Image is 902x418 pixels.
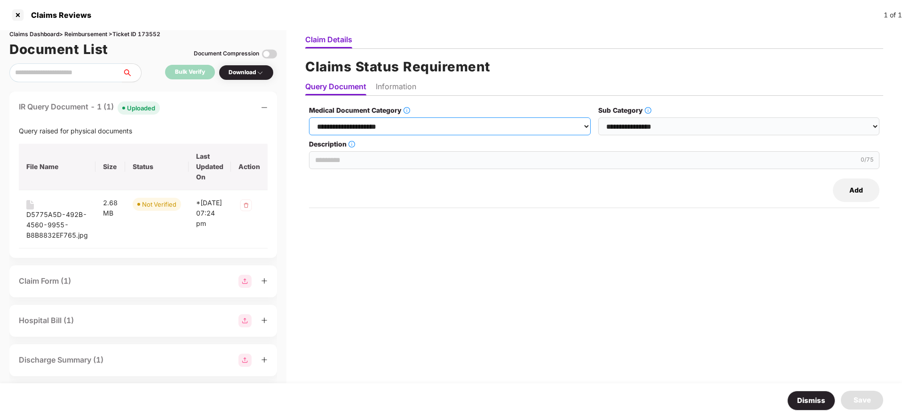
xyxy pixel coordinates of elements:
[261,317,268,324] span: plus
[309,139,879,149] label: Description
[376,82,416,95] li: Information
[229,68,264,77] div: Download
[404,107,410,114] span: info-circle
[103,198,118,218] div: 2.68 MB
[238,275,252,288] img: svg+xml;base64,PHN2ZyBpZD0iR3JvdXBfMjg4MTMiIGRhdGEtbmFtZT0iR3JvdXAgMjg4MTMiIHhtbG5zPSJodHRwOi8vd3...
[142,200,176,209] div: Not Verified
[19,126,268,136] div: Query raised for physical documents
[9,39,108,60] h1: Document List
[305,35,352,48] li: Claim Details
[95,144,125,190] th: Size
[231,144,268,190] th: Action
[19,275,71,287] div: Claim Form (1)
[261,104,268,111] span: minus
[238,314,252,327] img: svg+xml;base64,PHN2ZyBpZD0iR3JvdXBfMjg4MTMiIGRhdGEtbmFtZT0iR3JvdXAgMjg4MTMiIHhtbG5zPSJodHRwOi8vd3...
[309,105,591,116] label: Medical Document Category
[125,144,189,190] th: Status
[196,198,223,229] div: *[DATE] 07:24 pm
[19,315,74,326] div: Hospital Bill (1)
[122,69,141,77] span: search
[256,69,264,77] img: svg+xml;base64,PHN2ZyBpZD0iRHJvcGRvd24tMzJ4MzIiIHhtbG5zPSJodHRwOi8vd3d3LnczLm9yZy8yMDAwL3N2ZyIgd2...
[175,68,205,77] div: Bulk Verify
[854,395,871,406] div: Save
[26,209,88,240] div: D5775A5D-492B-4560-9955-B8B8832EF765.jpg
[25,10,91,20] div: Claims Reviews
[194,49,259,58] div: Document Compression
[19,354,103,366] div: Discharge Summary (1)
[238,198,253,213] img: svg+xml;base64,PHN2ZyB4bWxucz0iaHR0cDovL3d3dy53My5vcmcvMjAwMC9zdmciIHdpZHRoPSIzMiIgaGVpZ2h0PSIzMi...
[127,103,155,113] div: Uploaded
[884,10,902,20] div: 1 of 1
[26,200,34,209] img: svg+xml;base64,PHN2ZyB4bWxucz0iaHR0cDovL3d3dy53My5vcmcvMjAwMC9zdmciIHdpZHRoPSIxNiIgaGVpZ2h0PSIyMC...
[238,354,252,367] img: svg+xml;base64,PHN2ZyBpZD0iR3JvdXBfMjg4MTMiIGRhdGEtbmFtZT0iR3JvdXAgMjg4MTMiIHhtbG5zPSJodHRwOi8vd3...
[9,30,277,39] div: Claims Dashboard > Reimbursement > Ticket ID 173552
[189,144,231,190] th: Last Updated On
[261,356,268,363] span: plus
[19,144,95,190] th: File Name
[19,101,160,115] div: IR Query Document - 1 (1)
[122,63,142,82] button: search
[787,391,835,410] button: Dismiss
[305,56,883,77] h1: Claims Status Requirement
[261,278,268,284] span: plus
[305,82,366,95] li: Query Document
[348,141,355,147] span: info-circle
[645,107,651,114] span: info-circle
[598,105,880,116] label: Sub Category
[833,178,879,202] button: Add
[262,46,277,62] img: svg+xml;base64,PHN2ZyBpZD0iVG9nZ2xlLTMyeDMyIiB4bWxucz0iaHR0cDovL3d3dy53My5vcmcvMjAwMC9zdmciIHdpZH...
